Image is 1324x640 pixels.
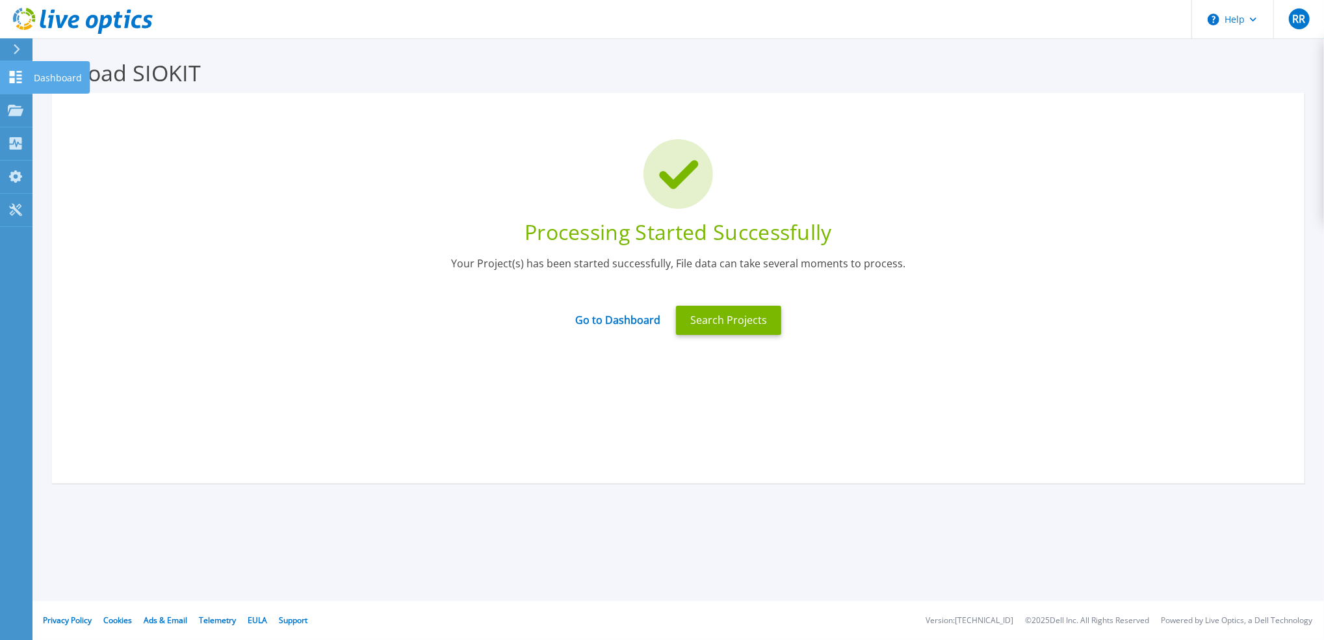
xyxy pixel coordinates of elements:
a: Ads & Email [144,615,187,626]
div: Your Project(s) has been started successfully, File data can take several moments to process. [71,256,1285,288]
a: Support [279,615,307,626]
li: Powered by Live Optics, a Dell Technology [1161,617,1312,625]
div: Processing Started Successfully [71,219,1285,247]
a: Cookies [103,615,132,626]
a: Go to Dashboard [575,303,660,327]
a: EULA [248,615,267,626]
button: Search Projects [676,306,781,335]
a: Privacy Policy [43,615,92,626]
h3: Upload SIOKIT [52,58,1305,88]
li: © 2025 Dell Inc. All Rights Reserved [1025,617,1149,625]
a: Telemetry [199,615,236,626]
span: RR [1292,14,1305,24]
li: Version: [TECHNICAL_ID] [926,617,1013,625]
p: Dashboard [34,61,82,95]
